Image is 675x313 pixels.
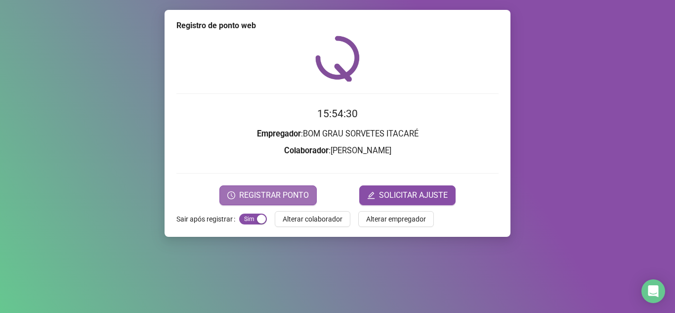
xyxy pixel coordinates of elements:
button: Alterar empregador [358,211,434,227]
button: Alterar colaborador [275,211,350,227]
h3: : BOM GRAU SORVETES ITACARÉ [176,128,499,140]
button: editSOLICITAR AJUSTE [359,185,456,205]
div: Open Intercom Messenger [641,279,665,303]
span: clock-circle [227,191,235,199]
img: QRPoint [315,36,360,82]
strong: Empregador [257,129,301,138]
button: REGISTRAR PONTO [219,185,317,205]
span: SOLICITAR AJUSTE [379,189,448,201]
h3: : [PERSON_NAME] [176,144,499,157]
span: REGISTRAR PONTO [239,189,309,201]
span: Alterar empregador [366,214,426,224]
div: Registro de ponto web [176,20,499,32]
label: Sair após registrar [176,211,239,227]
time: 15:54:30 [317,108,358,120]
span: edit [367,191,375,199]
strong: Colaborador [284,146,329,155]
span: Alterar colaborador [283,214,342,224]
